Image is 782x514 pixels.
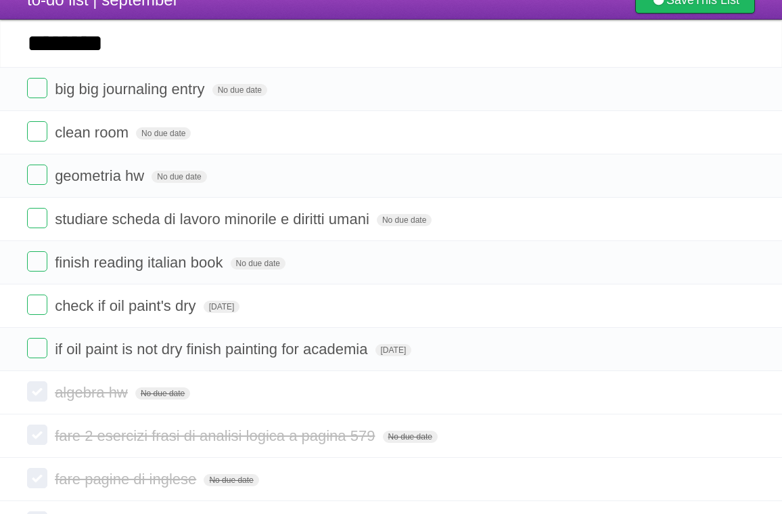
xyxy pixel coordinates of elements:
[135,387,190,400] span: No due date
[375,344,412,356] span: [DATE]
[231,257,285,270] span: No due date
[27,338,47,358] label: Done
[136,127,191,140] span: No due date
[55,384,131,401] span: algebra hw
[152,171,206,183] span: No due date
[204,301,240,313] span: [DATE]
[27,121,47,142] label: Done
[55,427,378,444] span: fare 2 esercizi frasi di analisi logica a pagina 579
[27,468,47,488] label: Done
[55,254,226,271] span: finish reading italian book
[27,381,47,402] label: Done
[27,295,47,315] label: Done
[55,81,208,98] span: big big journaling entry
[55,471,200,488] span: fare pagine di inglese
[377,214,432,226] span: No due date
[27,78,47,98] label: Done
[55,341,371,358] span: if oil paint is not dry finish painting for academia
[55,211,373,228] span: studiare scheda di lavoro minorile e diritti umani
[55,297,199,314] span: check if oil paint's dry
[55,167,147,184] span: geometria hw
[383,431,438,443] span: No due date
[27,165,47,185] label: Done
[212,84,267,96] span: No due date
[27,425,47,445] label: Done
[55,124,132,141] span: clean room
[27,208,47,228] label: Done
[27,251,47,272] label: Done
[204,474,258,486] span: No due date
